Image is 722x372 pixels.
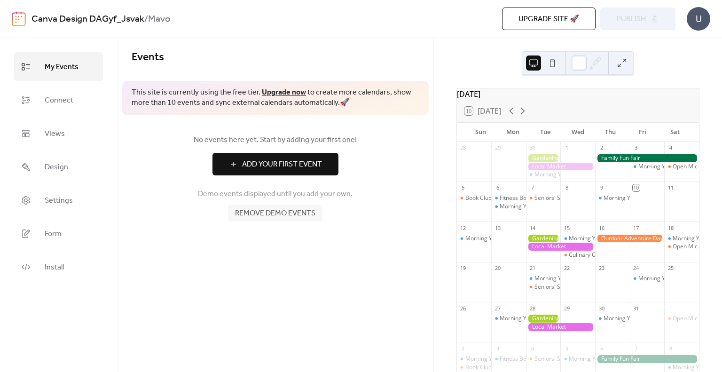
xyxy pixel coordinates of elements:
[598,144,605,151] div: 2
[526,154,561,162] div: Gardening Workshop
[242,159,322,170] span: Add Your First Event
[457,235,492,243] div: Morning Yoga Bliss
[212,153,338,175] button: Add Your First Event
[595,154,699,162] div: Family Fun Fair
[14,86,103,114] a: Connect
[14,219,103,248] a: Form
[494,224,501,231] div: 13
[563,224,570,231] div: 15
[638,275,689,283] div: Morning Yoga Bliss
[563,184,570,191] div: 8
[144,10,148,28] b: /
[494,345,501,352] div: 3
[569,235,619,243] div: Morning Yoga Bliss
[491,315,526,323] div: Morning Yoga Bliss
[534,194,584,202] div: Seniors' Social Tea
[529,345,536,352] div: 4
[563,345,570,352] div: 5
[595,355,699,363] div: Family Fun Fair
[460,265,467,272] div: 19
[667,184,674,191] div: 11
[132,153,419,175] a: Add Your First Event
[630,163,665,171] div: Morning Yoga Bliss
[497,123,529,142] div: Mon
[235,208,315,219] span: Remove demo events
[633,144,640,151] div: 3
[633,224,640,231] div: 17
[262,85,306,100] a: Upgrade now
[500,355,546,363] div: Fitness Bootcamp
[526,355,561,363] div: Seniors' Social Tea
[529,265,536,272] div: 21
[45,193,73,208] span: Settings
[526,323,595,331] div: Local Market
[198,189,353,200] span: Demo events displayed until you add your own.
[465,194,519,202] div: Book Club Gathering
[460,184,467,191] div: 5
[604,315,654,323] div: Morning Yoga Bliss
[500,315,550,323] div: Morning Yoga Bliss
[457,364,492,372] div: Book Club Gathering
[598,345,605,352] div: 6
[14,119,103,148] a: Views
[598,184,605,191] div: 9
[595,315,630,323] div: Morning Yoga Bliss
[526,243,595,251] div: Local Market
[667,144,674,151] div: 4
[569,355,619,363] div: Morning Yoga Bliss
[460,224,467,231] div: 12
[460,305,467,312] div: 26
[563,144,570,151] div: 1
[560,235,595,243] div: Morning Yoga Bliss
[45,160,68,174] span: Design
[659,123,691,142] div: Sat
[598,265,605,272] div: 23
[491,355,526,363] div: Fitness Bootcamp
[494,305,501,312] div: 27
[465,235,516,243] div: Morning Yoga Bliss
[633,345,640,352] div: 7
[464,123,497,142] div: Sun
[534,275,585,283] div: Morning Yoga Bliss
[664,364,699,372] div: Morning Yoga Bliss
[518,14,579,25] span: Upgrade site 🚀
[45,93,73,108] span: Connect
[14,186,103,214] a: Settings
[526,275,561,283] div: Morning Yoga Bliss
[534,171,585,179] div: Morning Yoga Bliss
[595,235,664,243] div: Outdoor Adventure Day
[664,315,699,323] div: Open Mic Night
[563,305,570,312] div: 29
[491,203,526,211] div: Morning Yoga Bliss
[457,88,699,100] div: [DATE]
[526,194,561,202] div: Seniors' Social Tea
[460,345,467,352] div: 2
[673,315,713,323] div: Open Mic Night
[529,144,536,151] div: 30
[638,163,689,171] div: Morning Yoga Bliss
[31,10,144,28] a: Canva Design DAGyf_Jsvak
[460,144,467,151] div: 28
[526,315,561,323] div: Gardening Workshop
[132,135,419,146] span: No events here yet. Start by adding your first one!
[667,265,674,272] div: 25
[14,52,103,81] a: My Events
[529,305,536,312] div: 28
[673,163,713,171] div: Open Mic Night
[604,194,654,202] div: Morning Yoga Bliss
[534,283,584,291] div: Seniors' Social Tea
[494,144,501,151] div: 29
[534,355,584,363] div: Seniors' Social Tea
[502,8,596,30] button: Upgrade site 🚀
[45,260,64,275] span: Install
[526,283,561,291] div: Seniors' Social Tea
[491,194,526,202] div: Fitness Bootcamp
[687,7,710,31] div: U
[664,163,699,171] div: Open Mic Night
[45,60,78,74] span: My Events
[14,253,103,281] a: Install
[465,355,516,363] div: Morning Yoga Bliss
[560,355,595,363] div: Morning Yoga Bliss
[667,224,674,231] div: 18
[633,184,640,191] div: 10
